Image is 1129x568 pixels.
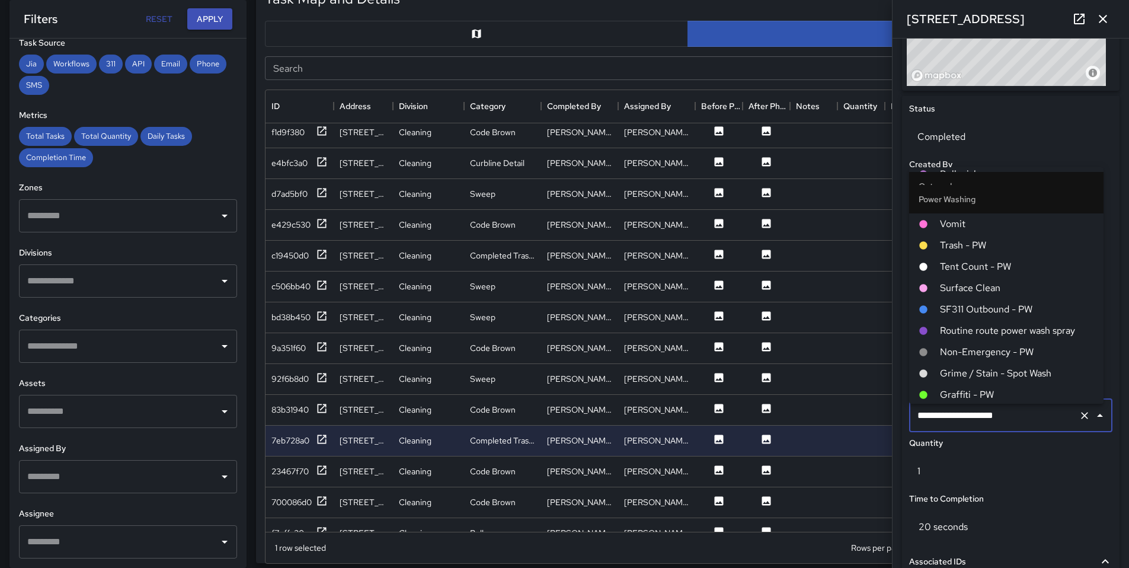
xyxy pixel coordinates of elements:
h6: Metrics [19,109,237,122]
div: f1d9f380 [271,126,305,138]
span: Phone [190,59,226,69]
div: Cleaning [399,342,431,354]
div: Code Brown [470,465,516,477]
div: API [125,55,152,74]
div: f7effc20 [271,527,304,539]
div: Maclis Velasquez [624,157,689,169]
button: Open [216,468,233,485]
div: 399 12th Street [340,126,387,138]
div: Sweep [470,373,495,385]
span: Grime / Stain - Spot Wash [940,366,1094,381]
button: 23467f70 [271,464,328,479]
div: Maclis Velasquez [624,435,689,446]
div: Eddie Ballestros [624,342,689,354]
div: 190 9th Street [340,188,387,200]
div: Sweep [470,311,495,323]
p: Rows per page: [851,542,907,554]
div: Sweep [470,188,495,200]
div: Email [154,55,187,74]
div: 172 13th Street [340,342,387,354]
h6: Categories [19,312,237,325]
div: 700086d0 [271,496,312,508]
button: Open [216,273,233,289]
div: Division [393,90,464,123]
button: Open [216,534,233,550]
div: Category [464,90,541,123]
div: Sweep [470,280,495,292]
button: c19450d0 [271,248,328,263]
div: Code Brown [470,126,516,138]
div: 22 Norfolk Street [340,527,387,539]
span: Workflows [46,59,97,69]
li: Outreach [909,172,1104,200]
span: Email [154,59,187,69]
div: Completed By [547,90,601,123]
div: Workflows [46,55,97,74]
div: Before Photo [701,90,743,123]
div: Daily Tasks [140,127,192,146]
div: 1098 Harrison Street [340,157,387,169]
div: Woodrow Blake [624,527,689,539]
div: Woodrow Blake [547,527,612,539]
div: SMS [19,76,49,95]
div: 190 7th Street [340,311,387,323]
div: Elimar Martinez [547,311,612,323]
div: Woodrow Blake [624,219,689,231]
button: Reset [140,8,178,30]
div: Cleaning [399,219,431,231]
div: Cleaning [399,404,431,416]
div: Code Brown [470,496,516,508]
h6: Assets [19,377,237,390]
div: 1 row selected [275,542,326,554]
div: Cleaning [399,465,431,477]
span: SF311 Outbound - PW [940,302,1094,317]
span: Routine route power wash spray [940,324,1094,338]
div: Curbline Detail [470,157,524,169]
div: 22 Norfolk Street [340,373,387,385]
button: Map [265,21,688,47]
button: 92f6b8d0 [271,372,328,387]
h6: Filters [24,9,57,28]
li: Power Washing [909,185,1104,213]
div: Address [334,90,393,123]
div: 170 13th Street [340,465,387,477]
div: Before Photo [695,90,743,123]
div: Completed Trash Bags [470,250,535,261]
div: Elimar Martinez [624,311,689,323]
div: 23467f70 [271,465,309,477]
span: Daily Tasks [140,131,192,141]
h6: Assignee [19,508,237,521]
button: 83b31940 [271,403,328,417]
span: Surface Clean [940,281,1094,295]
button: Table [687,21,1111,47]
div: Damariye Lewis [624,404,689,416]
button: Open [216,208,233,224]
div: Jia [19,55,44,74]
button: e4bfc3a0 [271,156,328,171]
div: d7ad5bf0 [271,188,308,200]
div: Damariye Lewis [547,188,612,200]
div: 393 7th Street [340,435,387,446]
div: Code Brown [470,219,516,231]
span: Tent Count - PW [940,260,1094,274]
div: Total Quantity [74,127,138,146]
span: 311 [99,59,123,69]
div: Code Brown [470,342,516,354]
div: 92f6b8d0 [271,373,309,385]
div: Maclis Velasquez [547,157,612,169]
span: Bulk pick-up [940,167,1094,181]
div: Eddie Ballestros [547,465,612,477]
div: Damariye Lewis [547,496,612,508]
div: Maclis Velasquez [547,280,612,292]
div: Assigned By [618,90,695,123]
button: Open [216,403,233,420]
div: After Photo [743,90,790,123]
button: bd38b450 [271,310,328,325]
div: Cleaning [399,496,431,508]
div: Cleaning [399,527,431,539]
button: Apply [187,8,232,30]
div: Completed Trash Bags [470,435,535,446]
div: Notes [790,90,837,123]
div: Woodrow Blake [624,126,689,138]
div: Maclis Velasquez [624,280,689,292]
